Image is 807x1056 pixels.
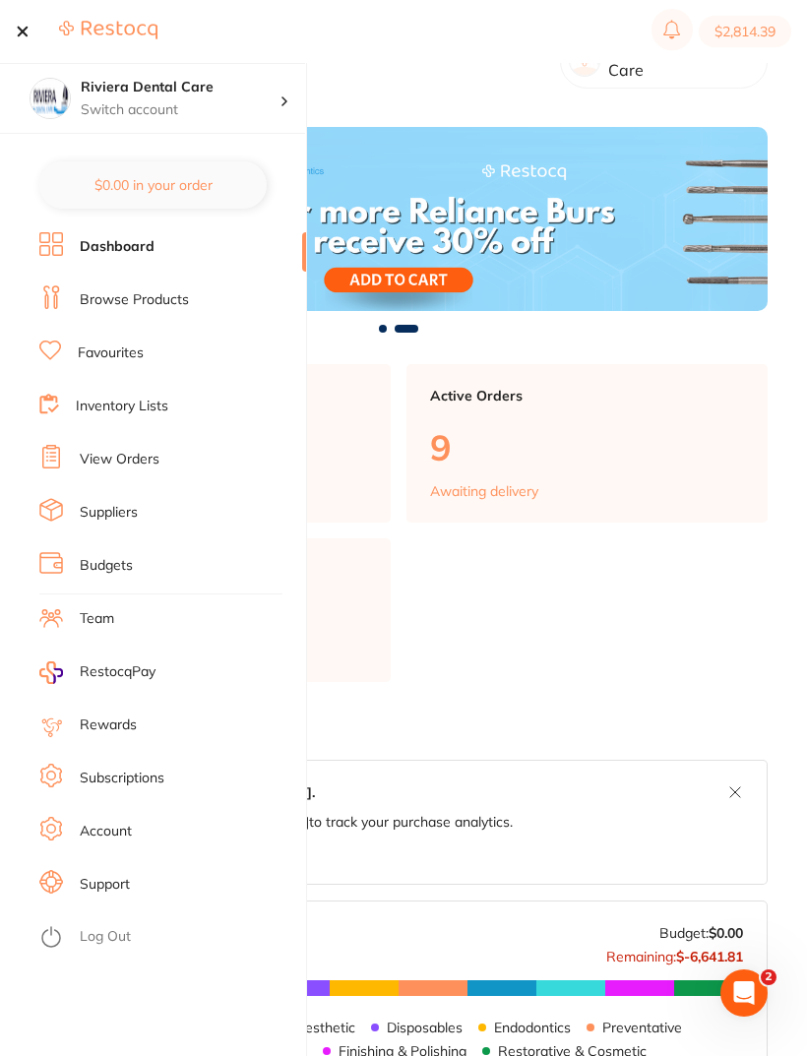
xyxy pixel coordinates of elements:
[76,397,168,416] a: Inventory Lists
[59,20,157,40] img: Restocq Logo
[81,100,279,120] p: Switch account
[80,769,164,788] a: Subscriptions
[30,714,768,741] h2: [DATE] Budget
[80,609,114,629] a: Team
[30,127,768,312] img: Dashboard
[39,161,267,209] button: $0.00 in your order
[31,79,70,118] img: Riviera Dental Care
[720,969,768,1017] iframe: Intercom live chat
[602,1020,682,1035] p: Preventative
[80,822,132,841] a: Account
[430,483,538,499] p: Awaiting delivery
[279,1020,355,1035] p: Anaesthetic
[39,922,300,954] button: Log Out
[80,237,155,257] a: Dashboard
[430,388,744,404] p: Active Orders
[80,556,133,576] a: Budgets
[80,715,137,735] a: Rewards
[387,1020,463,1035] p: Disposables
[80,503,138,523] a: Suppliers
[494,1020,571,1035] p: Endodontics
[39,661,155,684] a: RestocqPay
[80,927,131,947] a: Log Out
[606,941,743,964] p: Remaining:
[699,16,791,47] button: $2,814.39
[608,43,751,80] p: Riviera Dental Care
[406,364,768,524] a: Active Orders9Awaiting delivery
[676,948,743,965] strong: $-6,641.81
[80,290,189,310] a: Browse Products
[709,924,743,942] strong: $0.00
[80,875,130,895] a: Support
[78,343,144,363] a: Favourites
[659,925,743,941] p: Budget:
[81,78,279,97] h4: Riviera Dental Care
[39,661,63,684] img: RestocqPay
[59,20,157,43] a: Restocq Logo
[430,427,744,467] p: 9
[761,969,776,985] span: 2
[80,662,155,682] span: RestocqPay
[80,450,159,469] a: View Orders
